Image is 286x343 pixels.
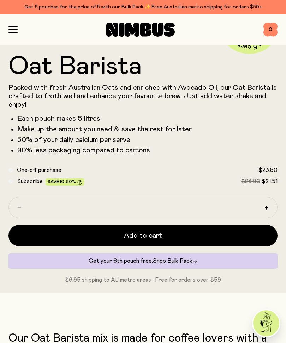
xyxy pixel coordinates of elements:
span: 10-20% [59,180,76,184]
button: 0 [263,23,278,37]
li: 90% less packaging compared to cartons [17,146,278,155]
a: Shop Bulk Pack→ [153,258,197,264]
p: Packed with fresh Australian Oats and enriched with Avocado Oil, our Oat Barista is crafted to fr... [8,83,278,109]
span: Shop Bulk Pack [153,258,192,264]
span: $23.90 [241,179,260,184]
div: Get your 6th pouch free. [8,253,278,269]
div: Get 6 pouches for the price of 5 with our Bulk Pack ✨ Free Australian metro shipping for orders $59+ [8,3,278,11]
p: $6.95 shipping to AU metro areas · Free for orders over $59 [8,276,278,284]
button: Add to cart [8,225,278,246]
img: agent [253,310,279,336]
li: Make up the amount you need & save the rest for later [17,125,278,133]
h1: Oat Barista [8,54,278,79]
li: Each pouch makes 5 litres [17,114,278,123]
li: 30% of your daily calcium per serve [17,136,278,144]
span: Subscribe [17,179,43,184]
span: Save [48,180,82,185]
span: Add to cart [124,231,162,241]
span: One-off purchase [17,167,61,173]
span: $23.90 [258,167,278,173]
span: $21.51 [262,179,278,184]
